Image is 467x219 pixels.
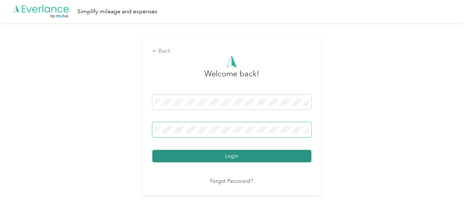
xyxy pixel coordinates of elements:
[77,7,157,16] div: Simplify mileage and expenses
[210,177,253,186] a: Forgot Password?
[204,68,259,87] h3: greeting
[152,47,311,56] div: Back
[427,179,467,219] iframe: Everlance-gr Chat Button Frame
[152,150,311,162] button: Login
